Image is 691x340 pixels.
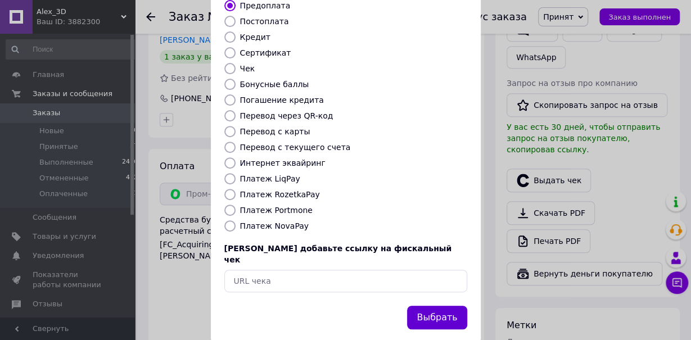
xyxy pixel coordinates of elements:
[240,221,309,230] label: Платеж NovaPay
[240,33,270,42] label: Кредит
[240,206,313,215] label: Платеж Portmone
[240,174,300,183] label: Платеж LiqPay
[240,111,333,120] label: Перевод через QR-код
[240,64,255,73] label: Чек
[240,17,289,26] label: Постоплата
[240,143,351,152] label: Перевод с текущего счета
[240,48,291,57] label: Сертификат
[240,158,326,167] label: Интернет эквайринг
[224,270,467,292] input: URL чека
[240,190,320,199] label: Платеж RozetkaPay
[407,306,467,330] button: Выбрать
[224,244,452,264] span: [PERSON_NAME] добавьте ссылку на фискальный чек
[240,80,309,89] label: Бонусные баллы
[240,127,310,136] label: Перевод с карты
[240,1,291,10] label: Предоплата
[240,96,324,105] label: Погашение кредита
